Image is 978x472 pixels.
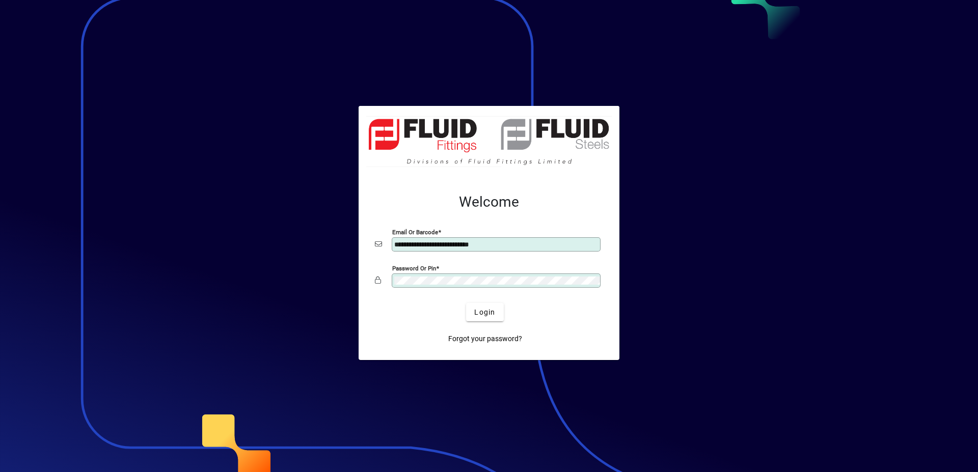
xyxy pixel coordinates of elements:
mat-label: Password or Pin [392,265,436,272]
span: Login [474,307,495,318]
mat-label: Email or Barcode [392,229,438,236]
button: Login [466,303,503,321]
a: Forgot your password? [444,329,526,348]
span: Forgot your password? [448,334,522,344]
h2: Welcome [375,193,603,211]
